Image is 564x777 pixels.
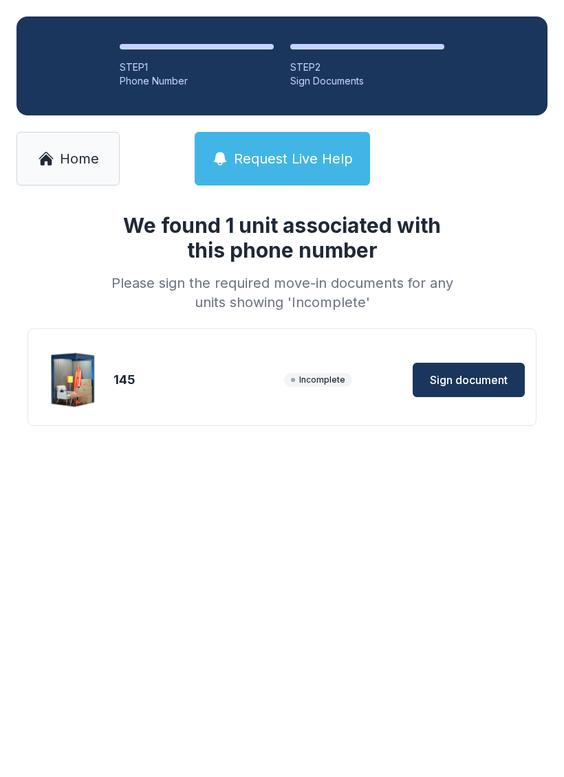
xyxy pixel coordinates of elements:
div: STEP 1 [120,60,274,74]
span: Incomplete [284,373,352,387]
div: Phone Number [120,74,274,88]
span: Home [60,149,99,168]
div: 145 [113,370,279,390]
span: Sign document [430,372,508,388]
h1: We found 1 unit associated with this phone number [106,213,458,262]
div: Sign Documents [290,74,444,88]
div: Please sign the required move-in documents for any units showing 'Incomplete' [106,273,458,312]
div: STEP 2 [290,60,444,74]
span: Request Live Help [234,149,353,168]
